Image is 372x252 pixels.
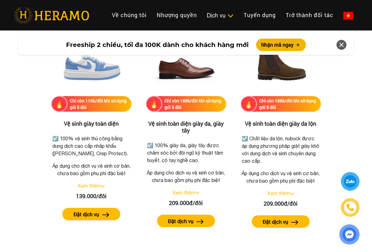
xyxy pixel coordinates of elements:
p: ☑️ 100% giày da, giày tây được chăm sóc bởi đội ngũ kỹ thuật tâm huyết, có tay nghề cao. [147,142,225,164]
p: ☑️ Chất liệu da lộn, nubuck được áp dụng phương pháp giặt giày khô với dung dịch vệ sinh chuyên d... [242,135,320,165]
a: Trở thành đối tác [281,8,338,22]
a: Xem thêm [267,190,290,196]
a: Tuyển dụng [239,8,281,22]
img: subToggleIcon [227,13,234,19]
img: fire.png [146,96,162,112]
div: 209.000đ/đôi [146,199,226,207]
div: Dịch vụ [207,11,234,20]
h3: Vệ sinh giày toàn diện [51,120,131,127]
a: Nhượng quyền [152,8,202,22]
a: Đặt dịch vụ arrow [51,208,131,220]
img: arrow_down.svg [195,192,199,194]
a: phone-icon [342,199,359,216]
button: Nhận mã ngay [256,39,306,51]
img: arrow_down.svg [290,193,294,195]
img: phone-icon [347,204,354,211]
button: Đặt dịch vụ [252,215,310,228]
div: 209.000đ/đôi [241,199,321,208]
button: Đặt dịch vụ [62,208,120,220]
button: Đặt dịch vụ [157,215,215,227]
img: vn-flag.png [343,12,353,20]
p: Áp dụng cho dịch vụ vệ sinh cơ bản, chưa bao gồm phụ phí đặc biệt [241,170,321,184]
img: arrow [291,220,298,225]
img: arrow_down.svg [100,185,105,188]
img: arrow [197,219,204,224]
img: fire.png [241,96,257,112]
div: Chỉ còn 188k/đôi khi sử dụng gói 5 đôi [259,97,320,110]
img: Vệ sinh toàn diện giày da, giày tây [155,34,217,96]
img: heramo-logo.png [14,7,89,23]
img: Vệ sinh toàn diện giày da lộn [250,34,312,96]
div: Chỉ còn 118k/đôi khi sử dụng gói 5 đôi [70,97,130,110]
div: Chỉ còn 188k/đôi khi sử dụng gói 5 đôi [165,97,225,110]
label: Đặt dịch vụ [74,211,99,218]
h3: Vệ sinh toàn diện giày da, giày tây [146,120,226,134]
h3: Vệ sinh toàn diện giày da lộn [241,120,321,127]
label: Đặt dịch vụ [168,217,193,225]
span: Freeship 2 chiều, tối đa 100K dành cho khách hàng mới [66,40,249,49]
img: fire.png [51,96,67,112]
p: Áp dụng cho dịch vụ vệ sinh cơ bản, chưa bao gồm phụ phí đặc biệt [146,169,226,184]
img: arrow [102,212,109,217]
a: Xem thêm [78,183,100,189]
a: Đặt dịch vụ arrow [146,215,226,227]
label: Đặt dịch vụ [263,218,288,226]
img: Vệ sinh giày toàn diện [60,34,122,96]
p: ☑️ 100% vệ sinh thủ công bằng dung dịch cao cấp nhập khẩu ([PERSON_NAME], Crep Protect). [52,135,130,157]
a: Về chúng tôi [107,8,152,22]
p: Áp dụng cho dịch vụ vệ sinh cơ bản, chưa bao gồm phụ phí đặc biệt [51,162,131,177]
a: Xem thêm [173,190,195,195]
div: 139.000/đôi [51,192,131,200]
a: Đặt dịch vụ arrow [241,215,321,228]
